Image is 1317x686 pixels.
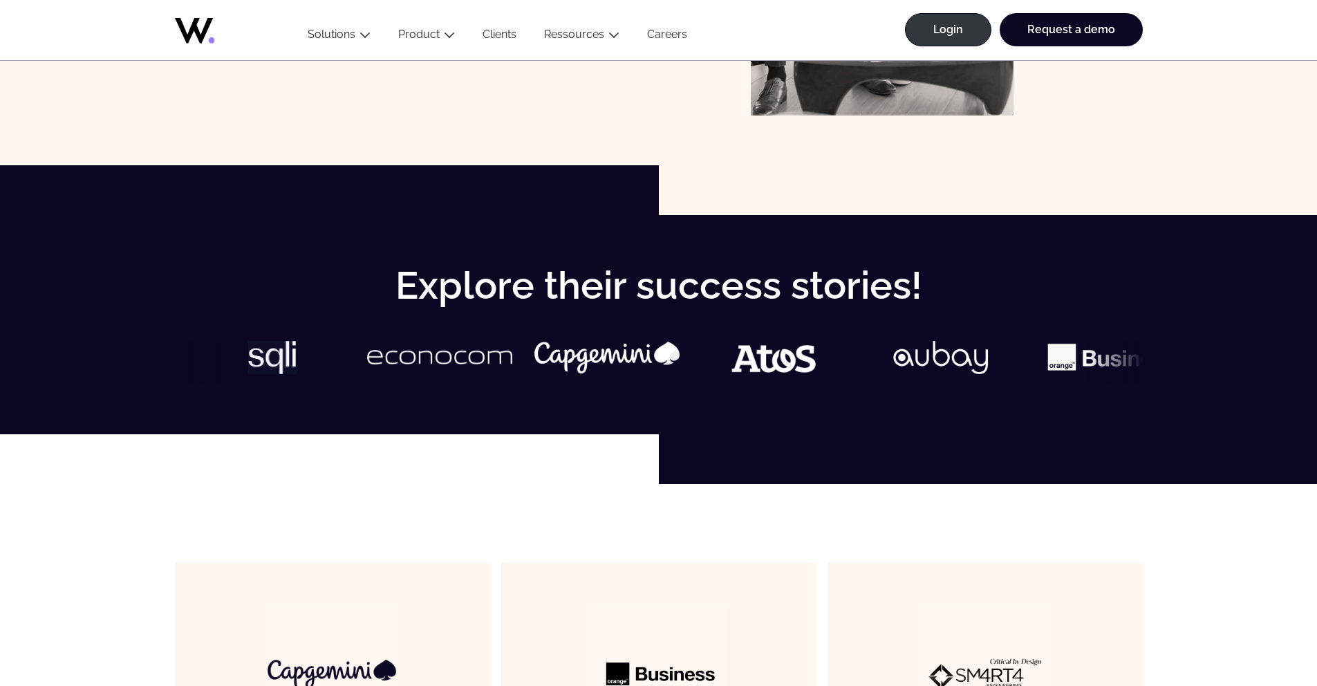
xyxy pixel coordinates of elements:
[1226,595,1298,667] iframe: Chatbot
[469,28,530,46] a: Clients
[1000,13,1143,46] a: Request a demo
[305,265,1013,307] h2: Explore their success stories!
[384,28,469,46] button: Product
[544,28,604,41] a: Ressources
[530,28,633,46] button: Ressources
[398,28,440,41] a: Product
[905,13,991,46] a: Login
[294,28,384,46] button: Solutions
[633,28,701,46] a: Careers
